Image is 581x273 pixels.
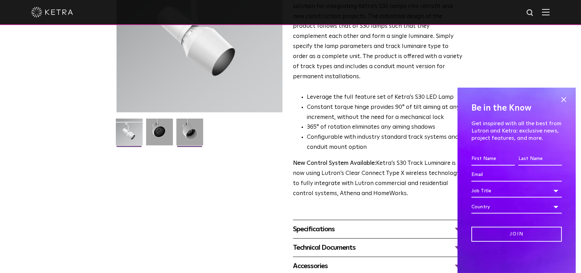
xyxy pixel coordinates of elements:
input: Join [471,227,562,242]
img: Hamburger%20Nav.svg [542,9,550,15]
li: 365° of rotation eliminates any aiming shadows [307,122,462,133]
div: Technical Documents [293,242,462,253]
h4: Be in the Know [471,102,562,115]
div: Country [471,200,562,214]
strong: New Control System Available: [293,160,376,166]
li: Constant torque hinge provides 90° of tilt aiming at any increment, without the need for a mechan... [307,103,462,123]
input: First Name [471,152,515,166]
p: Get inspired with all the best from Lutron and Ketra: exclusive news, project features, and more. [471,120,562,142]
li: Leverage the full feature set of Ketra’s S30 LED Lamp [307,93,462,103]
img: S30-Track-Luminaire-2021-Web-Square [116,119,143,151]
li: Configurable with industry standard track systems and conduit mount option [307,133,462,153]
img: search icon [526,9,535,17]
input: Email [471,168,562,182]
div: Specifications [293,224,462,235]
img: 9e3d97bd0cf938513d6e [176,119,203,151]
img: 3b1b0dc7630e9da69e6b [146,119,173,151]
div: Accessories [293,260,462,272]
p: Ketra’s S30 Track Luminaire is now using Lutron’s Clear Connect Type X wireless technology to ful... [293,159,462,199]
input: Last Name [518,152,562,166]
div: Job Title [471,184,562,198]
img: ketra-logo-2019-white [31,7,73,17]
